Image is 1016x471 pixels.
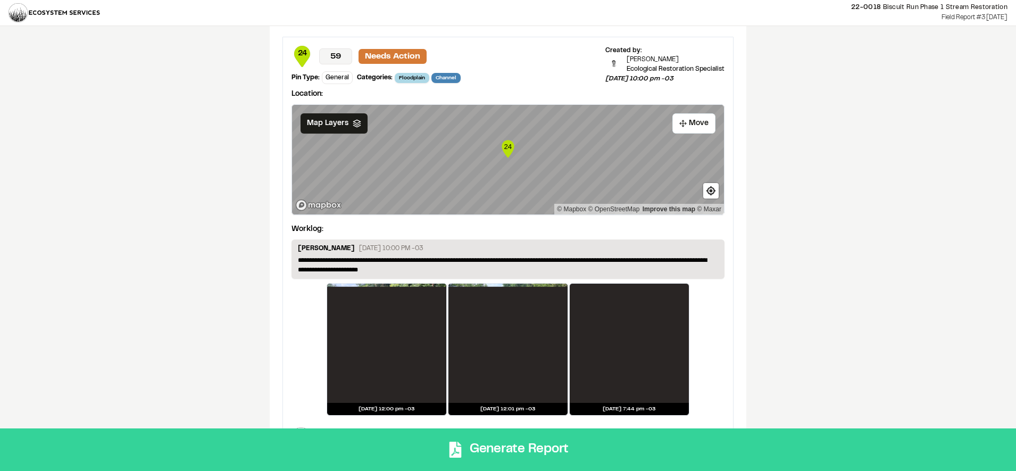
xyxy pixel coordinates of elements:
div: [DATE] 12:01 pm -03 [448,403,568,415]
a: Mapbox logo [295,199,342,211]
div: Map marker [500,138,516,160]
a: OpenStreetMap [588,205,640,213]
canvas: Map [292,105,724,214]
p: Worklog: [292,224,323,235]
p: [PERSON_NAME] [627,55,724,64]
p: Needs Action [359,49,427,64]
p: Biscuit Run Phase 1 Stream Restoration [110,3,1007,12]
span: Channel [431,73,461,83]
span: Map Layers [307,118,348,129]
a: [DATE] 12:00 pm -03 [327,283,447,416]
div: [DATE] 12:00 pm -03 [327,403,446,415]
a: [DATE] 12:01 pm -03 [448,283,568,416]
a: Mapbox [557,205,586,213]
p: [DATE] 10:00 pm -03 [605,74,724,84]
p: Field Report #3 [DATE] [110,12,1007,23]
div: Created by: [605,46,724,55]
a: [DATE] 7:44 pm -03 [569,283,689,416]
text: 24 [504,143,512,151]
a: Map feedback [643,205,695,213]
div: General [322,71,353,84]
span: 22-0018 [851,5,881,10]
span: Floodplain [395,73,429,83]
img: download [9,3,101,22]
div: [DATE] 7:44 pm -03 [570,403,689,415]
p: Location: [292,88,724,100]
p: [DATE] 10:00 PM -03 [359,244,423,253]
a: Maxar [697,205,721,213]
button: Move [672,113,715,134]
p: Ecological Restoration Specialist [627,64,724,74]
button: Find my location [703,183,719,199]
p: Biscuit Run Phase 1 Stream Restoration [393,427,724,436]
p: [PERSON_NAME] [298,244,355,255]
div: Categories: [357,73,393,82]
div: Pin Type: [292,73,320,82]
img: download [292,427,384,447]
span: 24 [292,48,313,60]
p: 59 [319,48,352,64]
